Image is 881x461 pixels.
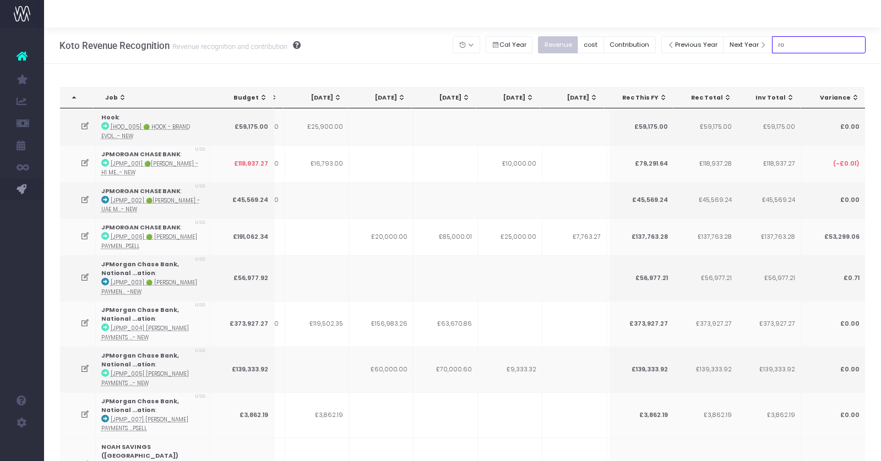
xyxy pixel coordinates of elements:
td: £25,900.00 [285,108,349,145]
div: [DATE] [486,94,534,102]
th: Rec Total: activate to sort column ascending [673,87,737,108]
td: £45,569.24 [210,182,274,219]
td: £56,977.21 [673,255,737,301]
th: Rec This FY: activate to sort column ascending [610,87,673,108]
abbr: [JPMP_003] 🟢 JP Morgan Payments - Coffee Table Book Part One - Brand -New [101,279,197,295]
button: cost [578,36,604,53]
td: : [96,301,210,347]
button: Contribution [603,36,656,53]
td: £139,333.92 [736,347,801,392]
td: £59,175.00 [673,108,737,145]
th: Dec 25: activate to sort column ascending [604,87,668,108]
td: £60,000.00 [349,347,414,392]
td: £137,763.28 [673,218,737,255]
small: Revenue recognition and contribution [170,40,287,51]
input: Search... [772,36,866,53]
div: [DATE] [550,94,598,102]
td: £45,569.24 [673,182,737,219]
span: USD [195,256,206,264]
td: £139,333.92 [210,347,274,392]
td: £3,862.19 [210,392,274,438]
span: USD [195,393,206,400]
span: USD [195,146,206,153]
td: £85,000.01 [414,218,478,255]
td: £156,983.26 [349,301,414,347]
th: Oct 25: activate to sort column ascending [476,87,540,108]
td: £119,502.35 [285,301,349,347]
td: £25,000.00 [478,218,542,255]
td: £59,175.00 [609,108,673,145]
td: £0.00 [801,108,865,145]
td: £139,333.92 [609,347,673,392]
button: Previous Year [661,36,724,53]
td: £59,175.00 [736,108,801,145]
div: Inv Total [747,94,795,102]
div: Job [106,94,206,102]
td: £3,862.19 [736,392,801,438]
td: £59,175.00 [210,108,274,145]
abbr: [JPMP_006] 🟢 JP Morgan Payments - Coffee Table Book Part Two - Brand -Upsell [101,233,197,249]
div: Rec Total [683,94,731,102]
div: Variance [811,94,860,102]
th: : activate to sort column descending [60,87,94,108]
strong: Hook [101,113,119,122]
td: : [96,218,210,255]
td: : [96,255,210,301]
abbr: [JPMP_002] 🟢JP Morgan - UAE Messaging - Brand - NEW [101,197,200,213]
td: £137,763.28 [609,218,673,255]
td: : [96,347,210,392]
td: £0.00 [801,301,865,347]
strong: JPMORGAN CHASE BANK [101,187,181,195]
td: £0.71 [801,255,865,301]
div: [DATE] [293,94,341,102]
td: £3,862.19 [673,392,737,438]
th: Job: activate to sort column ascending [96,87,213,108]
button: Revenue [538,36,578,53]
abbr: [JPMP_005] JP Morgan Payments - H2 Messaging Playbook - Brand - NEW [101,370,189,386]
td: : [96,392,210,438]
div: Rec This FY [619,94,667,102]
td: £16,793.00 [285,145,349,182]
strong: JPMorgan Chase Bank, National ...ation [101,306,179,323]
td: £79,291.64 [609,145,673,182]
td: £0.00 [801,182,865,219]
td: £3,862.19 [609,392,673,438]
span: USD [195,301,206,309]
td: £56,977.21 [609,255,673,301]
span: (-£0.01) [833,160,859,168]
th: Variance: activate to sort column ascending [801,87,866,108]
div: Small button group [538,34,661,56]
strong: JPMORGAN CHASE BANK [101,150,181,158]
td: £56,977.21 [736,255,801,301]
strong: JPMORGAN CHASE BANK [101,223,181,232]
strong: JPMorgan Chase Bank, National ...ation [101,397,179,414]
td: £7,763.27 [542,218,607,255]
td: £63,670.86 [414,301,478,347]
td: : [96,182,210,219]
td: £373,927.27 [210,301,274,347]
th: Sep 25: activate to sort column ascending [412,87,476,108]
td: £137,763.28 [736,218,801,255]
div: [DATE] [358,94,406,102]
th: Budget: activate to sort column ascending [210,87,274,108]
td: £373,927.27 [673,301,737,347]
th: Jul 25: activate to sort column ascending [284,87,347,108]
td: £10,000.00 [478,145,542,182]
td: £373,927.27 [736,301,801,347]
span: USD [195,219,206,227]
td: £20,000.00 [349,218,414,255]
td: £118,937.28 [673,145,737,182]
td: : [96,145,210,182]
td: £139,333.92 [673,347,737,392]
th: Inv Total: activate to sort column ascending [737,87,801,108]
td: £191,062.34 [210,218,274,255]
strong: JPMorgan Chase Bank, National ...ation [101,260,179,277]
td: £45,569.24 [736,182,801,219]
span: USD [195,347,206,355]
abbr: [JPMP_001] 🟢JP Morgan - H1 Messaging Playbook - Brand - NEW [101,160,198,176]
td: : [96,108,210,145]
div: [DATE] [422,94,470,102]
td: £70,000.60 [414,347,478,392]
div: Budget [220,94,268,102]
abbr: [JPMP_004] JP Morgan Payments - Developer Campaign - Campaign - NEW [101,325,189,341]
